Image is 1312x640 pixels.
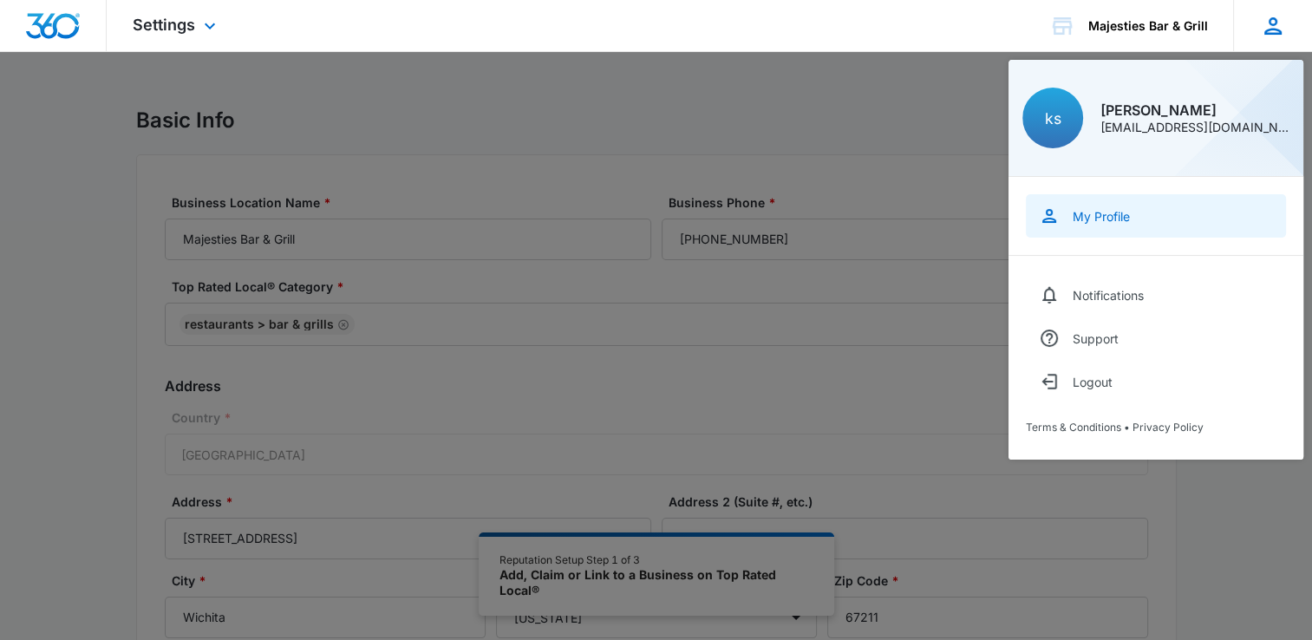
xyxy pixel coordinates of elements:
[1026,194,1286,238] a: My Profile
[1073,288,1144,303] div: Notifications
[1088,19,1208,33] div: account name
[1100,121,1289,134] div: [EMAIL_ADDRESS][DOMAIN_NAME]
[1026,421,1121,434] a: Terms & Conditions
[1026,317,1286,360] a: Support
[133,16,195,34] span: Settings
[1045,109,1061,127] span: ks
[1132,421,1204,434] a: Privacy Policy
[1026,421,1286,434] div: •
[1026,360,1286,403] button: Logout
[1100,103,1289,117] div: [PERSON_NAME]
[1073,375,1113,389] div: Logout
[1073,209,1130,224] div: My Profile
[1026,273,1286,317] a: Notifications
[1073,331,1119,346] div: Support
